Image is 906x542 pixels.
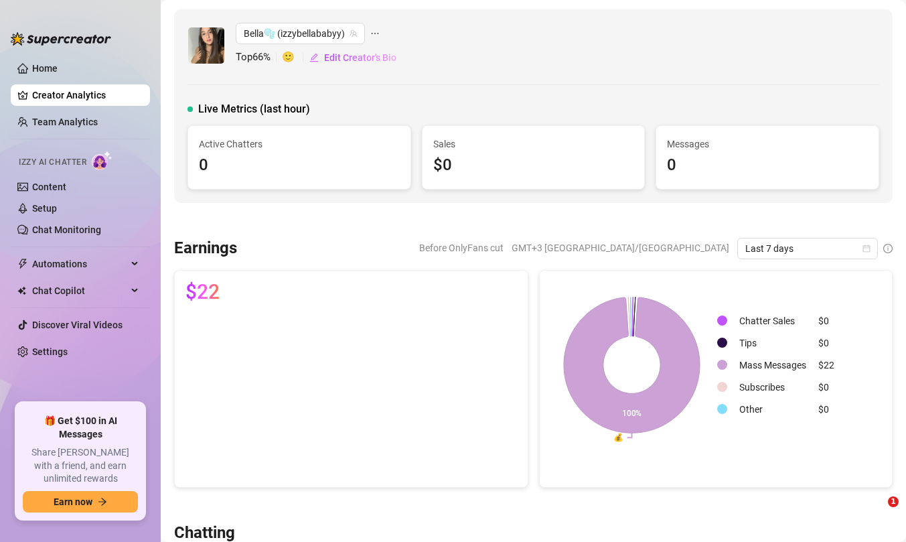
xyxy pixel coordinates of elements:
[818,402,834,417] div: $0
[370,23,380,44] span: ellipsis
[433,153,634,178] div: $0
[92,151,112,170] img: AI Chatter
[23,415,138,441] span: 🎁 Get $100 in AI Messages
[818,358,834,372] div: $22
[188,27,224,64] img: Bella🫧
[17,286,26,295] img: Chat Copilot
[23,491,138,513] button: Earn nowarrow-right
[862,245,871,253] span: calendar
[818,380,834,395] div: $0
[199,153,400,178] div: 0
[17,259,28,269] span: thunderbolt
[282,50,309,66] span: 🙂
[888,496,899,507] span: 1
[883,244,893,253] span: info-circle
[32,253,127,275] span: Automations
[198,101,310,117] span: Live Metrics (last hour)
[860,496,893,529] iframe: Intercom live chat
[32,84,139,106] a: Creator Analytics
[734,310,812,331] td: Chatter Sales
[32,346,68,357] a: Settings
[32,224,101,235] a: Chat Monitoring
[174,238,237,259] h3: Earnings
[734,377,812,397] td: Subscribes
[19,156,86,169] span: Izzy AI Chatter
[419,238,504,258] span: Before OnlyFans cut
[32,182,66,192] a: Content
[309,47,397,68] button: Edit Creator's Bio
[23,446,138,486] span: Share [PERSON_NAME] with a friend, and earn unlimited rewards
[54,496,92,507] span: Earn now
[734,399,812,419] td: Other
[667,153,868,178] div: 0
[236,50,282,66] span: Top 66 %
[32,117,98,127] a: Team Analytics
[11,32,111,46] img: logo-BBDzfeDw.svg
[244,23,357,44] span: Bella🫧 (izzybellababyy)
[185,281,220,303] span: $22
[32,320,123,330] a: Discover Viral Videos
[350,29,358,38] span: team
[818,314,834,328] div: $0
[32,280,127,301] span: Chat Copilot
[32,63,58,74] a: Home
[324,52,396,63] span: Edit Creator's Bio
[309,53,319,62] span: edit
[98,497,107,506] span: arrow-right
[734,354,812,375] td: Mass Messages
[512,238,729,258] span: GMT+3 [GEOGRAPHIC_DATA]/[GEOGRAPHIC_DATA]
[613,432,623,442] text: 💰
[433,137,634,151] span: Sales
[734,332,812,353] td: Tips
[818,336,834,350] div: $0
[32,203,57,214] a: Setup
[199,137,400,151] span: Active Chatters
[745,239,870,259] span: Last 7 days
[667,137,868,151] span: Messages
